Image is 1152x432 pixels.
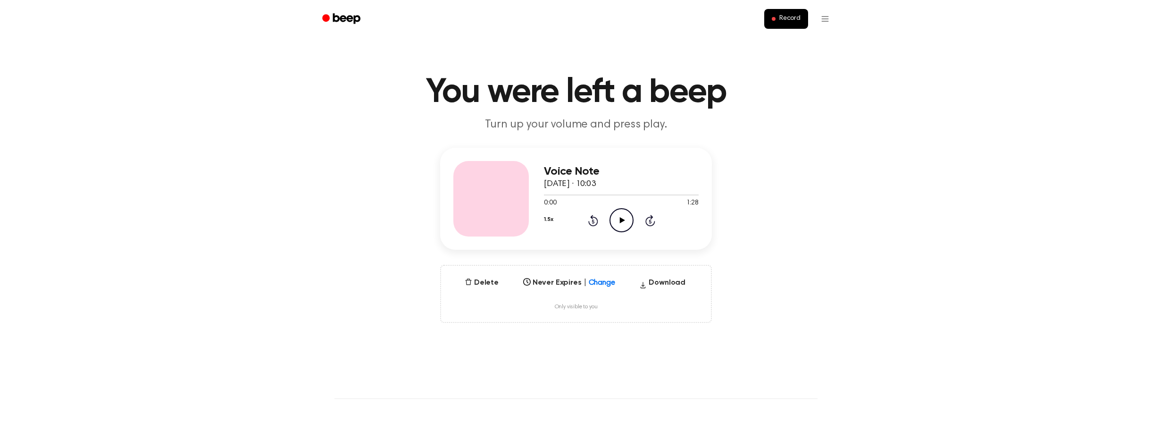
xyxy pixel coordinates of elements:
[544,165,699,178] h3: Voice Note
[544,180,596,188] span: [DATE] · 10:03
[461,277,502,288] button: Delete
[764,9,808,29] button: Record
[316,10,369,28] a: Beep
[334,76,818,110] h1: You were left a beep
[544,198,556,208] span: 0:00
[814,8,836,30] button: Open menu
[555,304,598,311] span: Only visible to you
[395,117,757,133] p: Turn up your volume and press play.
[686,198,699,208] span: 1:28
[635,277,689,292] button: Download
[544,212,553,228] button: 1.5x
[779,15,801,23] span: Record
